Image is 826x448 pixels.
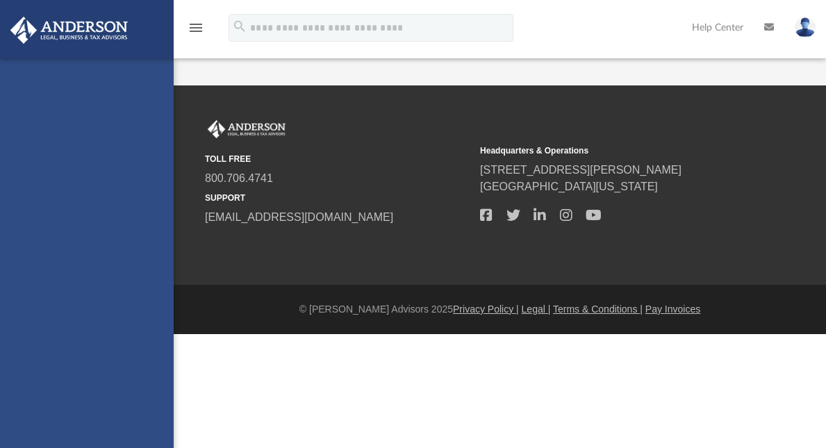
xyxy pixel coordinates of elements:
[522,304,551,315] a: Legal |
[480,144,745,157] small: Headquarters & Operations
[205,120,288,138] img: Anderson Advisors Platinum Portal
[480,164,682,176] a: [STREET_ADDRESS][PERSON_NAME]
[232,19,247,34] i: search
[645,304,700,315] a: Pay Invoices
[205,211,393,223] a: [EMAIL_ADDRESS][DOMAIN_NAME]
[205,153,470,165] small: TOLL FREE
[553,304,643,315] a: Terms & Conditions |
[795,17,816,38] img: User Pic
[188,19,204,36] i: menu
[205,172,273,184] a: 800.706.4741
[188,26,204,36] a: menu
[453,304,519,315] a: Privacy Policy |
[174,302,826,317] div: © [PERSON_NAME] Advisors 2025
[205,192,470,204] small: SUPPORT
[6,17,132,44] img: Anderson Advisors Platinum Portal
[480,181,658,192] a: [GEOGRAPHIC_DATA][US_STATE]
